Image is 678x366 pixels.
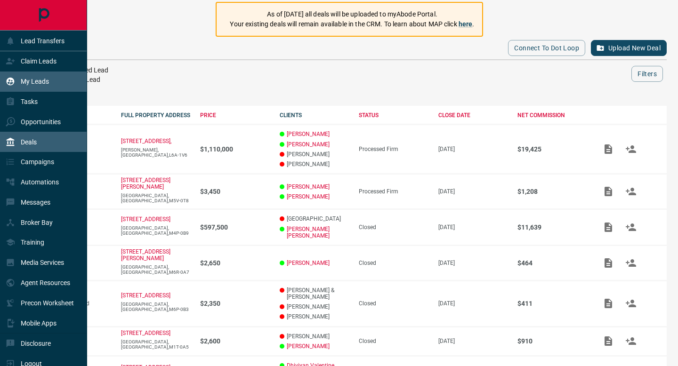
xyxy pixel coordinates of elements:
p: [GEOGRAPHIC_DATA],[GEOGRAPHIC_DATA],M1T-0A5 [121,339,191,350]
a: [PERSON_NAME] [287,141,330,148]
span: Match Clients [620,337,642,344]
a: [STREET_ADDRESS] [121,216,170,223]
p: $2,350 [200,300,270,307]
span: Add / View Documents [597,223,620,230]
a: [PERSON_NAME] [287,183,330,190]
a: [STREET_ADDRESS][PERSON_NAME] [121,177,170,190]
div: CLIENTS [280,112,350,119]
button: Filters [631,66,663,82]
a: [PERSON_NAME] [287,343,330,350]
p: Your existing deals will remain available in the CRM. To learn about MAP click . [230,19,474,29]
a: [STREET_ADDRESS][PERSON_NAME] [121,248,170,262]
a: [PERSON_NAME] [287,260,330,266]
p: $1,110,000 [200,145,270,153]
p: [PERSON_NAME] & [PERSON_NAME] [280,287,350,300]
div: FULL PROPERTY ADDRESS [121,112,191,119]
p: [GEOGRAPHIC_DATA],[GEOGRAPHIC_DATA],M6R-0A7 [121,264,191,275]
p: [PERSON_NAME] [280,303,350,310]
span: Match Clients [620,223,642,230]
p: [DATE] [438,146,508,152]
p: [GEOGRAPHIC_DATA],[GEOGRAPHIC_DATA],M4P-0B9 [121,225,191,236]
div: Closed [359,224,429,231]
a: [PERSON_NAME] [287,193,330,200]
p: [GEOGRAPHIC_DATA] [280,215,350,222]
a: [STREET_ADDRESS] [121,292,170,299]
div: Closed [359,260,429,266]
div: Processed Firm [359,188,429,195]
p: $1,208 [517,188,588,195]
span: Match Clients [620,259,642,266]
p: $2,600 [200,337,270,345]
a: [STREET_ADDRESS], [121,138,171,144]
p: [PERSON_NAME] [280,151,350,158]
p: [DATE] [438,188,508,195]
span: Add / View Documents [597,337,620,344]
a: here [459,20,473,28]
p: $3,450 [200,188,270,195]
p: $597,500 [200,223,270,231]
p: $411 [517,300,588,307]
p: $11,639 [517,223,588,231]
p: $2,650 [200,259,270,267]
div: STATUS [359,112,429,119]
div: Closed [359,300,429,307]
div: NET COMMISSION [517,112,588,119]
div: Processed Firm [359,146,429,152]
span: Match Clients [620,188,642,194]
p: $464 [517,259,588,267]
span: Add / View Documents [597,259,620,266]
p: As of [DATE] all deals will be uploaded to myAbode Portal. [230,9,474,19]
p: [DATE] [438,260,508,266]
p: [DATE] [438,300,508,307]
button: Connect to Dot Loop [508,40,585,56]
p: [PERSON_NAME] [280,161,350,167]
span: Match Clients [620,300,642,306]
p: [DATE] [438,338,508,344]
p: $910 [517,337,588,345]
a: [PERSON_NAME] [287,131,330,137]
div: PRICE [200,112,270,119]
p: [GEOGRAPHIC_DATA],[GEOGRAPHIC_DATA],M5V-0T8 [121,193,191,203]
p: [PERSON_NAME],[GEOGRAPHIC_DATA],L6A-1V6 [121,147,191,158]
p: [DATE] [438,224,508,231]
span: Add / View Documents [597,188,620,194]
span: Add / View Documents [597,300,620,306]
div: Closed [359,338,429,344]
div: CLOSE DATE [438,112,508,119]
p: [PERSON_NAME] [280,313,350,320]
p: [GEOGRAPHIC_DATA],[GEOGRAPHIC_DATA],M6P-0B3 [121,302,191,312]
button: Upload New Deal [591,40,667,56]
span: Match Clients [620,145,642,152]
a: [PERSON_NAME] [PERSON_NAME] [287,226,350,239]
span: Add / View Documents [597,145,620,152]
p: $19,425 [517,145,588,153]
a: [STREET_ADDRESS] [121,330,170,336]
p: [PERSON_NAME] [280,333,350,340]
